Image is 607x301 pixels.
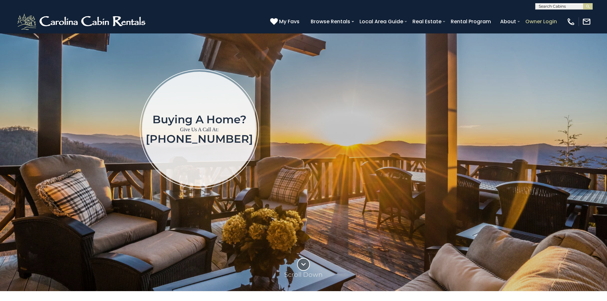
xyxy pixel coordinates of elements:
a: My Favs [270,18,301,26]
p: Scroll Down [284,271,323,278]
a: About [497,16,519,27]
a: Real Estate [409,16,445,27]
p: Give Us A Call At: [146,125,253,134]
a: Local Area Guide [356,16,406,27]
iframe: New Contact Form [362,7,570,251]
a: Browse Rentals [307,16,353,27]
img: White-1-2.png [16,12,148,31]
a: [PHONE_NUMBER] [146,132,253,146]
a: Rental Program [448,16,494,27]
span: My Favs [279,18,300,25]
a: Owner Login [522,16,560,27]
img: phone-regular-white.png [566,17,575,26]
img: mail-regular-white.png [582,17,591,26]
h1: Buying a home? [146,114,253,125]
